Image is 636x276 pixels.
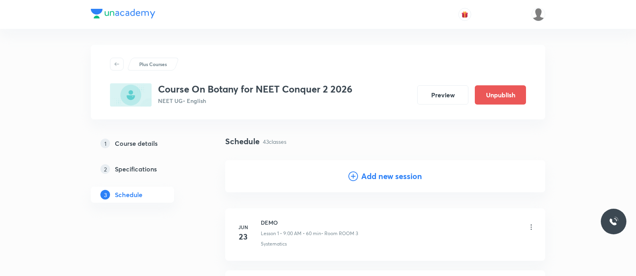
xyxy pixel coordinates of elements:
[110,83,152,107] img: 9FF60E03-3852-4269-9BDC-5275C613C617_plus.png
[417,85,468,105] button: Preview
[100,164,110,174] p: 2
[158,97,352,105] p: NEET UG • English
[225,135,260,147] h4: Schedule
[91,135,200,151] a: 1Course details
[461,11,468,18] img: avatar
[475,85,526,105] button: Unpublish
[261,218,358,227] h6: DEMO
[115,164,157,174] h5: Specifications
[91,9,155,18] img: Company Logo
[321,230,358,237] p: • Room ROOM 3
[100,190,110,199] p: 3
[100,139,110,148] p: 1
[609,217,618,226] img: ttu
[361,170,422,182] h4: Add new session
[91,161,200,177] a: 2Specifications
[261,240,287,248] p: Systematics
[158,83,352,95] h3: Course On Botany for NEET Conquer 2 2026
[139,60,167,68] p: Plus Courses
[261,230,321,237] p: Lesson 1 • 9:00 AM • 60 min
[115,139,158,148] h5: Course details
[235,224,251,231] h6: Jun
[532,8,545,21] img: P Antony
[235,231,251,243] h4: 23
[513,160,545,192] img: Add
[458,8,471,21] button: avatar
[115,190,142,199] h5: Schedule
[91,9,155,20] a: Company Logo
[263,137,286,146] p: 43 classes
